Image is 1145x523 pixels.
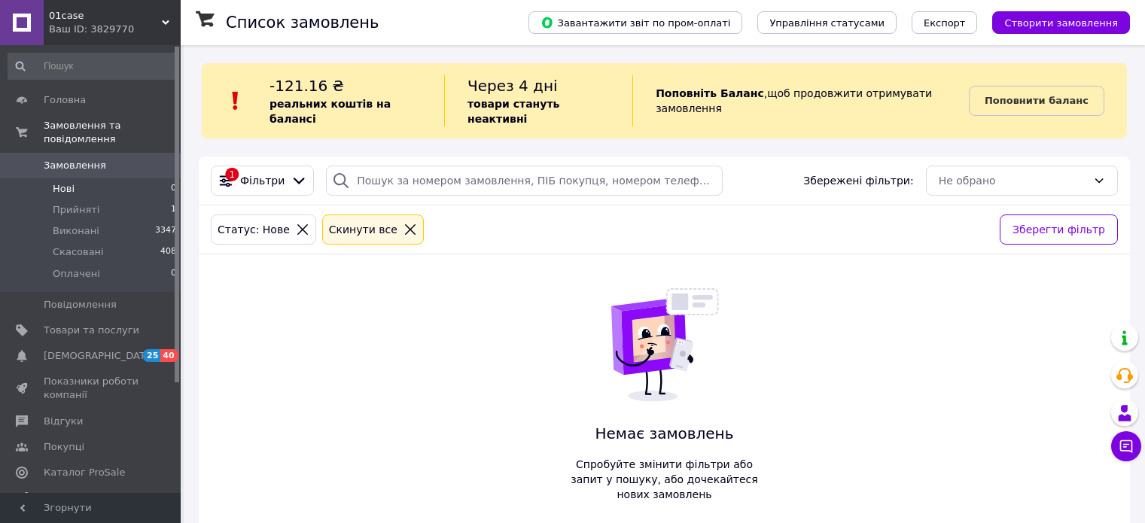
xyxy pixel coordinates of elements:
[912,11,978,34] button: Експорт
[143,349,160,362] span: 25
[270,98,391,125] b: реальних коштів на балансі
[240,173,285,188] span: Фільтри
[53,203,99,217] span: Прийняті
[44,491,96,505] span: Аналітика
[985,95,1089,106] b: Поповнити баланс
[44,415,83,428] span: Відгуки
[803,173,913,188] span: Збережені фільтри:
[969,86,1104,116] a: Поповнити баланс
[44,324,139,337] span: Товари та послуги
[1000,214,1118,245] button: Зберегти фільтр
[270,77,344,95] span: -121.16 ₴
[528,11,742,34] button: Завантажити звіт по пром-оплаті
[53,245,104,259] span: Скасовані
[326,166,723,196] input: Пошук за номером замовлення, ПІБ покупця, номером телефону, Email, номером накладної
[53,267,100,281] span: Оплачені
[224,90,247,112] img: :exclamation:
[226,14,379,32] h1: Список замовлень
[632,75,969,126] div: , щоб продовжити отримувати замовлення
[171,267,176,281] span: 0
[467,98,559,125] b: товари стануть неактивні
[757,11,897,34] button: Управління статусами
[44,349,155,363] span: [DEMOGRAPHIC_DATA]
[160,349,178,362] span: 40
[53,224,99,238] span: Виконані
[565,457,764,502] span: Спробуйте змінити фільтри або запит у пошуку, або дочекайтеся нових замовлень
[44,298,117,312] span: Повідомлення
[44,119,181,146] span: Замовлення та повідомлення
[49,9,162,23] span: 01case
[565,423,764,445] span: Немає замовлень
[977,16,1130,28] a: Створити замовлення
[467,77,558,95] span: Через 4 дні
[769,17,885,29] span: Управління статусами
[155,224,176,238] span: 3347
[992,11,1130,34] button: Створити замовлення
[171,203,176,217] span: 1
[1004,17,1118,29] span: Створити замовлення
[939,172,1087,189] div: Не обрано
[1013,221,1105,238] span: Зберегти фільтр
[44,466,125,479] span: Каталог ProSale
[44,93,86,107] span: Головна
[160,245,176,259] span: 408
[44,159,106,172] span: Замовлення
[541,16,730,29] span: Завантажити звіт по пром-оплаті
[49,23,181,36] div: Ваш ID: 3829770
[656,87,764,99] b: Поповніть Баланс
[44,375,139,402] span: Показники роботи компанії
[326,221,400,238] div: Cкинути все
[1111,431,1141,461] button: Чат з покупцем
[215,221,293,238] div: Статус: Нове
[924,17,966,29] span: Експорт
[171,182,176,196] span: 0
[53,182,75,196] span: Нові
[8,53,178,80] input: Пошук
[44,440,84,454] span: Покупці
